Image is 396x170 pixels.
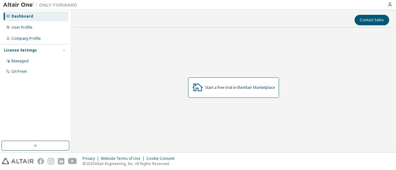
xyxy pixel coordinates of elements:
div: Start a free trial in the [205,85,275,90]
button: Contact Sales [355,15,389,25]
div: Cookie Consent [146,156,178,161]
img: youtube.svg [68,158,77,164]
div: Website Terms of Use [101,156,146,161]
div: License Settings [4,48,37,53]
img: altair_logo.svg [2,158,34,164]
div: User Profile [11,25,32,30]
div: Dashboard [11,14,33,19]
div: On Prem [11,69,27,74]
div: Company Profile [11,36,41,41]
img: linkedin.svg [58,158,64,164]
img: instagram.svg [48,158,54,164]
div: Privacy [83,156,101,161]
p: © 2025 Altair Engineering, Inc. All Rights Reserved. [83,161,178,166]
div: Managed [11,59,28,64]
a: Altair Marketplace [243,85,275,90]
img: Altair One [3,2,80,8]
img: facebook.svg [37,158,44,164]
